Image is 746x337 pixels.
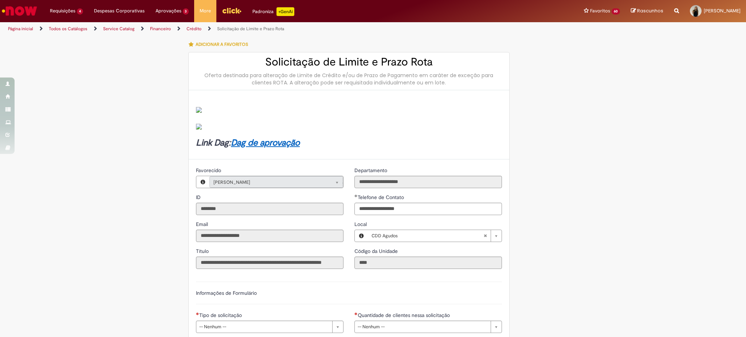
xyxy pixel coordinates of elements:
img: sys_attachment.do [196,124,202,130]
span: Somente leitura - Favorecido [196,167,223,174]
span: [PERSON_NAME] [213,177,325,188]
label: Somente leitura - Título [196,247,210,255]
input: ID [196,203,343,215]
label: Somente leitura - Departamento [354,167,389,174]
a: Página inicial [8,26,33,32]
span: -- Nenhum -- [358,321,487,333]
input: Título [196,257,343,269]
span: Local [354,221,368,227]
button: Local, Visualizar este registro CDD Agudos [355,230,368,242]
span: Despesas Corporativas [94,7,145,15]
input: Departamento [354,176,502,188]
label: Somente leitura - Email [196,221,209,228]
ul: Trilhas de página [5,22,492,36]
label: Somente leitura - Código da Unidade [354,247,399,255]
span: Requisições [50,7,75,15]
span: 60 [612,8,620,15]
img: click_logo_yellow_360x200.png [222,5,242,16]
a: [PERSON_NAME]Limpar campo Favorecido [209,176,343,188]
button: Adicionar a Favoritos [188,37,252,52]
a: Crédito [186,26,201,32]
input: Telefone de Contato [354,203,502,215]
abbr: Limpar campo Local [480,230,491,242]
a: Todos os Catálogos [49,26,87,32]
span: -- Nenhum -- [199,321,329,333]
a: Financeiro [150,26,171,32]
input: Email [196,230,343,242]
span: CDD Agudos [372,230,483,242]
a: Rascunhos [631,8,663,15]
img: sys_attachment.do [196,107,202,113]
span: [PERSON_NAME] [704,8,741,14]
span: Aprovações [156,7,181,15]
input: Código da Unidade [354,257,502,269]
a: Service Catalog [103,26,134,32]
span: Necessários [196,312,199,315]
span: More [200,7,211,15]
span: Adicionar a Favoritos [196,41,248,47]
a: CDD AgudosLimpar campo Local [368,230,502,242]
label: Somente leitura - ID [196,194,202,201]
p: +GenAi [276,7,294,16]
div: Oferta destinada para alteração de Limite de Crédito e/ou de Prazo de Pagamento em caráter de exc... [196,72,502,86]
a: Solicitação de Limite e Prazo Rota [217,26,284,32]
button: Favorecido, Visualizar este registro Natali Fernanda Garcia Alonso [196,176,209,188]
strong: Link Dag: [196,137,300,148]
span: Quantidade de clientes nessa solicitação [358,312,451,318]
img: ServiceNow [1,4,38,18]
span: Rascunhos [637,7,663,14]
a: Dag de aprovação [231,137,300,148]
span: 4 [77,8,83,15]
span: Favoritos [590,7,610,15]
div: Padroniza [252,7,294,16]
span: Obrigatório Preenchido [354,194,358,197]
h2: Solicitação de Limite e Prazo Rota [196,56,502,68]
span: 3 [183,8,189,15]
label: Informações de Formulário [196,290,257,296]
span: Telefone de Contato [358,194,405,201]
span: Tipo de solicitação [199,312,243,318]
span: Necessários [354,312,358,315]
